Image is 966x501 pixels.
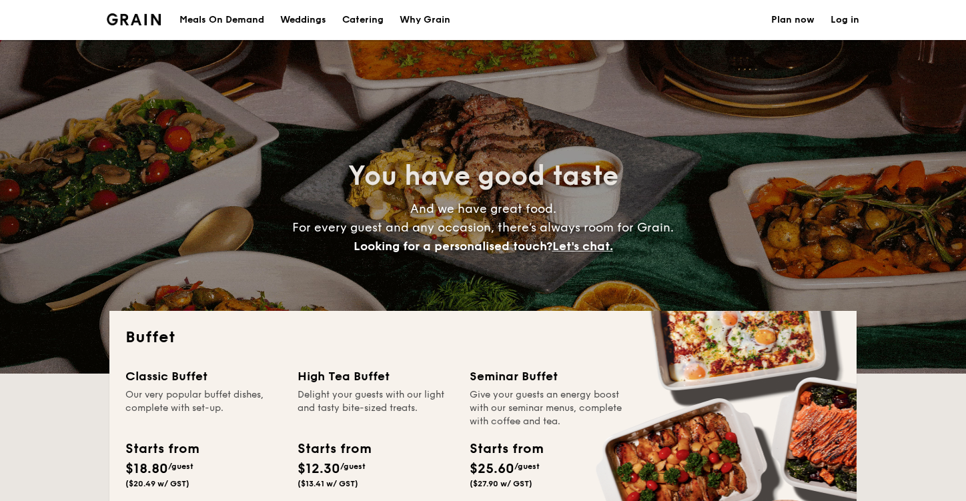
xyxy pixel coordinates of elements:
[470,461,514,477] span: $25.60
[340,462,366,471] span: /guest
[348,160,618,192] span: You have good taste
[298,388,454,428] div: Delight your guests with our light and tasty bite-sized treats.
[125,461,168,477] span: $18.80
[298,439,370,459] div: Starts from
[470,367,626,386] div: Seminar Buffet
[125,388,282,428] div: Our very popular buffet dishes, complete with set-up.
[298,367,454,386] div: High Tea Buffet
[168,462,193,471] span: /guest
[514,462,540,471] span: /guest
[552,239,613,254] span: Let's chat.
[125,439,198,459] div: Starts from
[107,13,161,25] a: Logotype
[292,201,674,254] span: And we have great food. For every guest and any occasion, there’s always room for Grain.
[470,479,532,488] span: ($27.90 w/ GST)
[125,327,841,348] h2: Buffet
[125,479,189,488] span: ($20.49 w/ GST)
[125,367,282,386] div: Classic Buffet
[298,461,340,477] span: $12.30
[470,439,542,459] div: Starts from
[354,239,552,254] span: Looking for a personalised touch?
[470,388,626,428] div: Give your guests an energy boost with our seminar menus, complete with coffee and tea.
[107,13,161,25] img: Grain
[298,479,358,488] span: ($13.41 w/ GST)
